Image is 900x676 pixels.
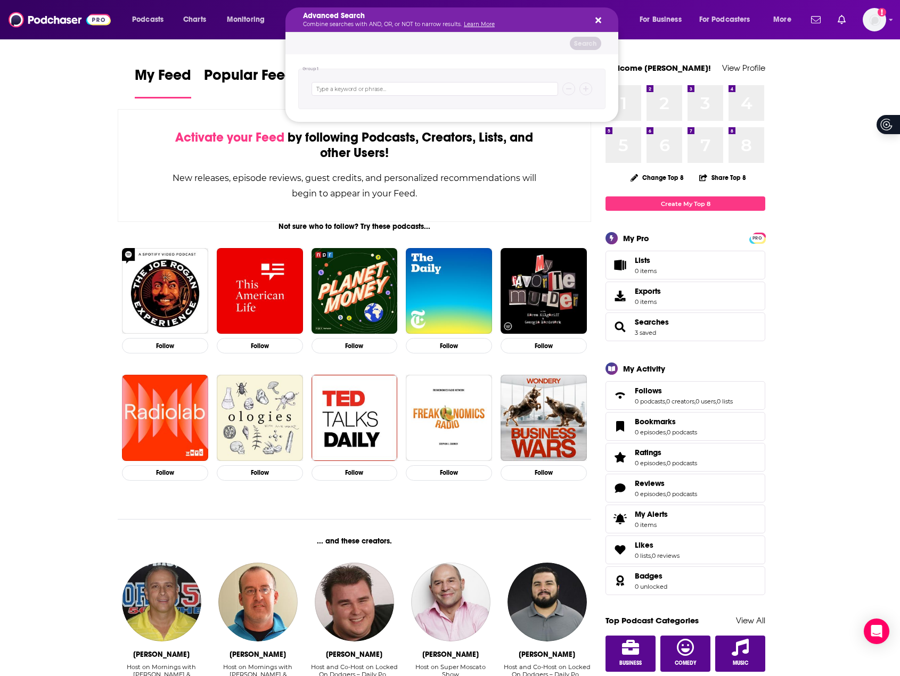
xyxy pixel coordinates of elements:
span: Lists [635,255,650,265]
span: My Alerts [635,509,668,519]
a: Lists [606,251,765,279]
a: Badges [609,573,631,588]
a: Create My Top 8 [606,196,765,211]
a: PRO [751,234,764,242]
a: Charts [176,11,212,28]
div: My Activity [623,364,665,374]
span: Lists [609,258,631,273]
button: Follow [501,338,587,353]
span: Searches [606,312,765,341]
span: Badges [606,566,765,595]
span: Monitoring [227,12,265,27]
img: User Profile [863,8,886,31]
a: Searches [635,317,669,327]
img: Ologies with Alie Ward [217,375,303,461]
img: Business Wars [501,375,587,461]
a: View All [736,615,765,625]
a: Eli Savoie [218,563,297,641]
a: Vincent Moscato [411,563,490,641]
span: , [666,490,667,498]
a: Jeff Snider [315,563,394,641]
input: Type a keyword or phrase... [312,82,558,96]
img: Podchaser - Follow, Share and Rate Podcasts [9,10,111,30]
button: Follow [501,465,587,481]
svg: Add a profile image [878,8,886,17]
span: Exports [635,286,661,296]
span: Podcasts [132,12,163,27]
div: Vince Samperio [519,650,575,659]
div: Eli Savoie [230,650,286,659]
button: Follow [217,338,303,353]
span: Comedy [675,660,697,666]
div: New releases, episode reviews, guest credits, and personalized recommendations will begin to appe... [171,170,537,201]
button: Follow [312,465,398,481]
a: 0 podcasts [667,490,697,498]
button: Search [570,37,601,50]
span: Lists [635,255,657,265]
img: The Joe Rogan Experience [122,248,208,334]
span: For Business [640,12,682,27]
button: Follow [122,465,208,481]
span: Popular Feed [204,66,294,90]
img: This American Life [217,248,303,334]
a: 0 episodes [635,459,666,467]
a: 0 podcasts [667,459,697,467]
a: Reviews [609,481,631,496]
span: My Feed [135,66,191,90]
span: Follows [606,381,765,410]
span: , [666,428,667,436]
a: Exports [606,282,765,310]
span: Activate your Feed [175,129,284,145]
a: 0 episodes [635,428,666,436]
span: Ratings [635,448,661,457]
span: Badges [635,571,662,581]
button: Follow [217,465,303,481]
a: Searches [609,319,631,334]
a: 0 reviews [652,552,680,559]
p: Combine searches with AND, OR, or NOT to narrow results. [303,22,584,27]
a: My Favorite Murder with Karen Kilgariff and Georgia Hardstark [501,248,587,334]
a: 0 unlocked [635,583,667,590]
a: Show notifications dropdown [833,11,850,29]
button: open menu [632,11,695,28]
span: For Podcasters [699,12,750,27]
span: 0 items [635,298,661,306]
a: Follows [635,386,733,395]
img: Greg Gaston [122,563,201,641]
a: Welcome [PERSON_NAME]! [606,63,711,73]
button: Share Top 8 [699,167,747,188]
span: Charts [183,12,206,27]
a: 0 users [696,398,716,405]
a: 0 episodes [635,490,666,498]
span: Exports [609,288,631,303]
div: ... and these creators. [118,537,591,546]
a: Follows [609,388,631,403]
span: , [716,398,717,405]
span: Ratings [606,443,765,472]
span: 0 items [635,267,657,275]
img: Freakonomics Radio [406,375,492,461]
button: Follow [406,465,492,481]
button: open menu [219,11,279,28]
h5: Advanced Search [303,12,584,20]
span: , [651,552,652,559]
a: 0 podcasts [635,398,665,405]
span: , [666,459,667,467]
img: Planet Money [312,248,398,334]
button: open menu [692,11,766,28]
img: TED Talks Daily [312,375,398,461]
a: My Feed [135,66,191,98]
img: Radiolab [122,375,208,461]
div: Not sure who to follow? Try these podcasts... [118,222,591,231]
div: Jeff Snider [326,650,382,659]
a: Vince Samperio [508,563,586,641]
